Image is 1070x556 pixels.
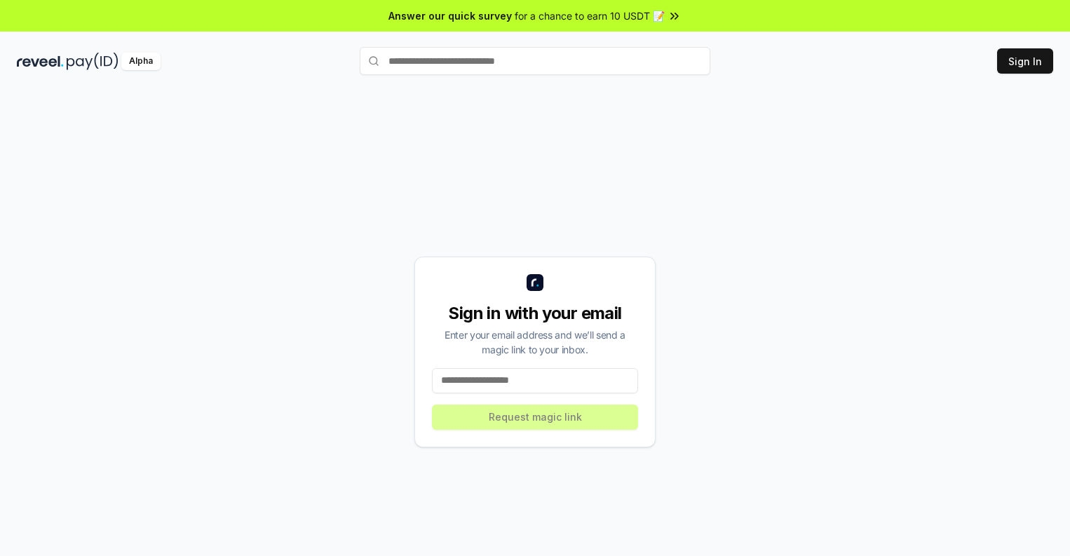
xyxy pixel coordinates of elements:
[527,274,543,291] img: logo_small
[432,327,638,357] div: Enter your email address and we’ll send a magic link to your inbox.
[17,53,64,70] img: reveel_dark
[997,48,1053,74] button: Sign In
[67,53,118,70] img: pay_id
[121,53,161,70] div: Alpha
[515,8,665,23] span: for a chance to earn 10 USDT 📝
[432,302,638,325] div: Sign in with your email
[388,8,512,23] span: Answer our quick survey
